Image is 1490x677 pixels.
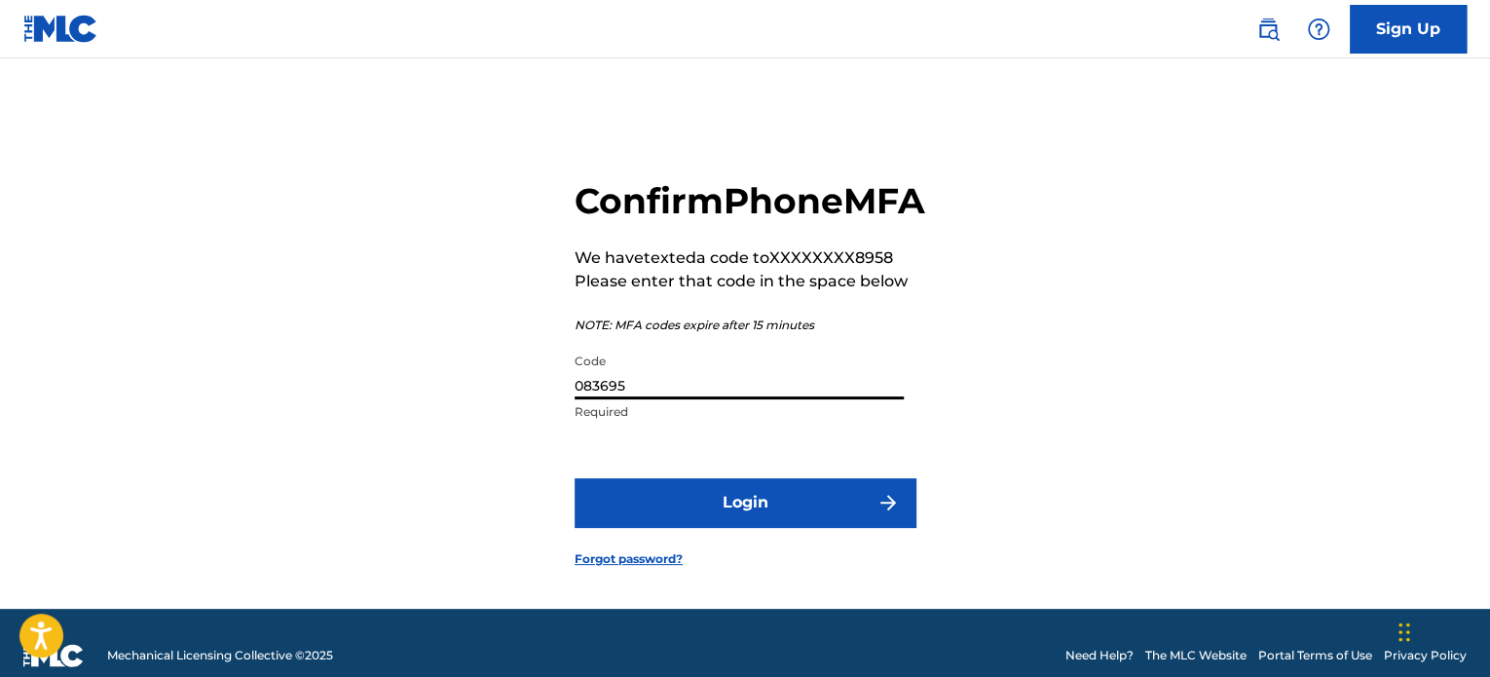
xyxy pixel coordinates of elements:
span: Mechanical Licensing Collective © 2025 [107,647,333,664]
a: Forgot password? [575,550,683,568]
p: Please enter that code in the space below [575,270,925,293]
h2: Confirm Phone MFA [575,179,925,223]
img: search [1256,18,1280,41]
img: f7272a7cc735f4ea7f67.svg [876,491,900,514]
div: Help [1299,10,1338,49]
a: Portal Terms of Use [1258,647,1372,664]
p: NOTE: MFA codes expire after 15 minutes [575,317,925,334]
a: Need Help? [1065,647,1134,664]
div: Drag [1398,603,1410,661]
img: logo [23,644,84,667]
img: help [1307,18,1330,41]
button: Login [575,478,915,527]
a: Privacy Policy [1384,647,1467,664]
iframe: Chat Widget [1393,583,1490,677]
img: MLC Logo [23,15,98,43]
a: The MLC Website [1145,647,1247,664]
a: Public Search [1248,10,1287,49]
a: Sign Up [1350,5,1467,54]
p: Required [575,403,904,421]
p: We have texted a code to XXXXXXXX8958 [575,246,925,270]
